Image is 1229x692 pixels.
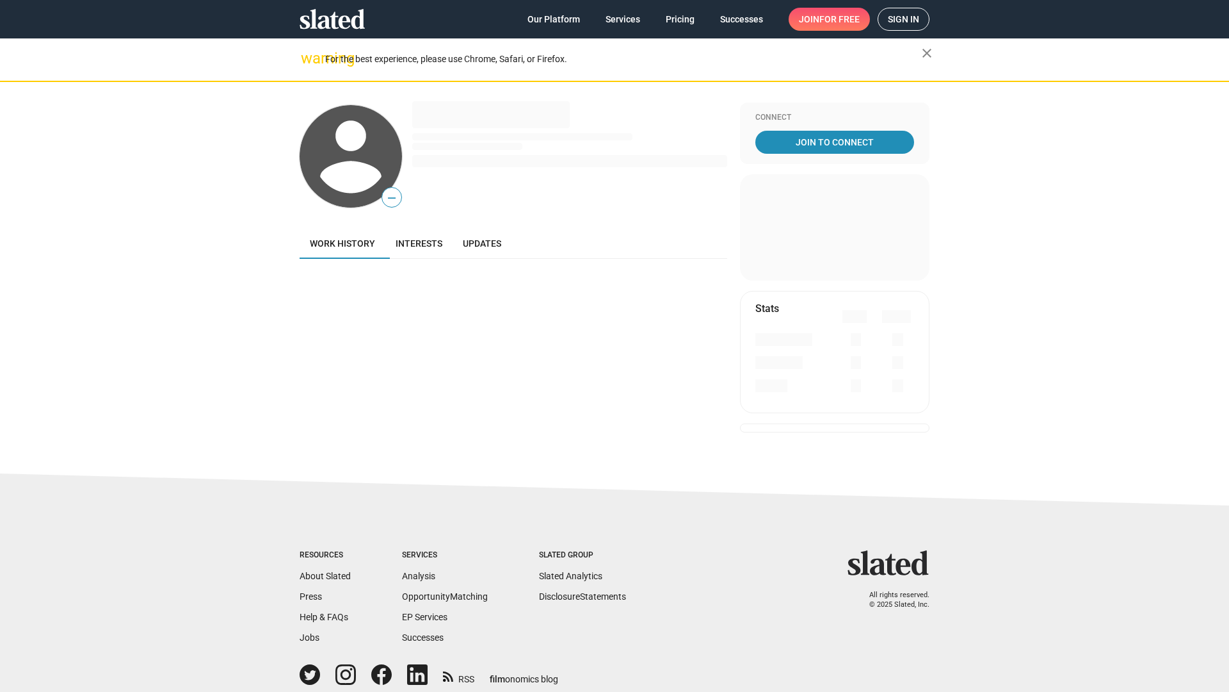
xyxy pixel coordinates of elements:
a: RSS [443,666,474,686]
span: Join To Connect [758,131,912,154]
a: OpportunityMatching [402,591,488,602]
a: Analysis [402,571,435,581]
a: Sign in [878,8,929,31]
a: filmonomics blog [490,663,558,686]
a: Pricing [655,8,705,31]
mat-card-title: Stats [755,302,779,315]
a: About Slated [300,571,351,581]
div: For the best experience, please use Chrome, Safari, or Firefox. [325,51,922,68]
span: Interests [396,238,442,249]
a: Interests [385,228,453,259]
a: Press [300,591,322,602]
mat-icon: close [919,45,935,61]
mat-icon: warning [301,51,316,66]
a: Updates [453,228,511,259]
a: DisclosureStatements [539,591,626,602]
div: Services [402,550,488,561]
a: Services [595,8,650,31]
div: Connect [755,113,914,123]
div: Resources [300,550,351,561]
a: Slated Analytics [539,571,602,581]
a: Join To Connect [755,131,914,154]
span: for free [819,8,860,31]
a: Our Platform [517,8,590,31]
span: Successes [720,8,763,31]
p: All rights reserved. © 2025 Slated, Inc. [856,591,929,609]
span: Join [799,8,860,31]
div: Slated Group [539,550,626,561]
a: Joinfor free [789,8,870,31]
a: Help & FAQs [300,612,348,622]
a: Jobs [300,632,319,643]
span: Services [606,8,640,31]
span: Work history [310,238,375,249]
a: EP Services [402,612,447,622]
a: Successes [402,632,444,643]
span: Pricing [666,8,695,31]
span: Updates [463,238,501,249]
span: film [490,674,505,684]
span: Sign in [888,8,919,30]
a: Work history [300,228,385,259]
span: Our Platform [527,8,580,31]
a: Successes [710,8,773,31]
span: — [382,190,401,206]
